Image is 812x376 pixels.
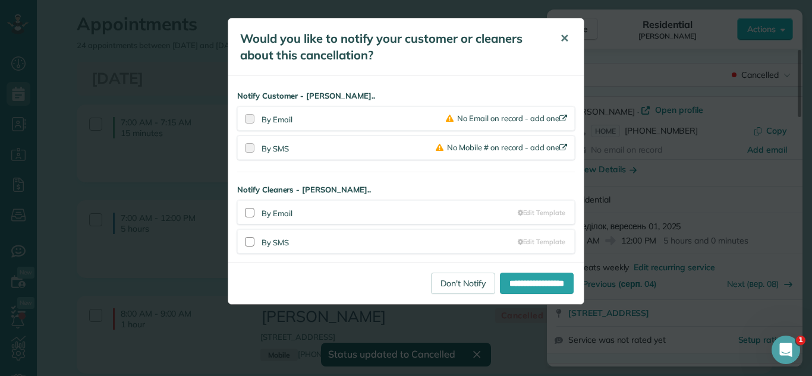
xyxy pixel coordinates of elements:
[436,143,569,152] a: No Mobile # on record - add one
[560,31,569,45] span: ✕
[262,114,446,125] div: By Email
[237,90,575,102] strong: Notify Customer - [PERSON_NAME]..
[796,336,805,345] span: 1
[518,208,565,217] a: Edit Template
[240,30,543,64] h5: Would you like to notify your customer or cleaners about this cancellation?
[518,237,565,247] a: Edit Template
[446,113,569,123] a: No Email on record - add one
[431,273,495,294] a: Don't Notify
[262,141,436,154] div: By SMS
[262,206,518,219] div: By Email
[262,235,518,248] div: By SMS
[237,184,575,195] strong: Notify Cleaners - [PERSON_NAME]..
[772,336,800,364] iframe: Intercom live chat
